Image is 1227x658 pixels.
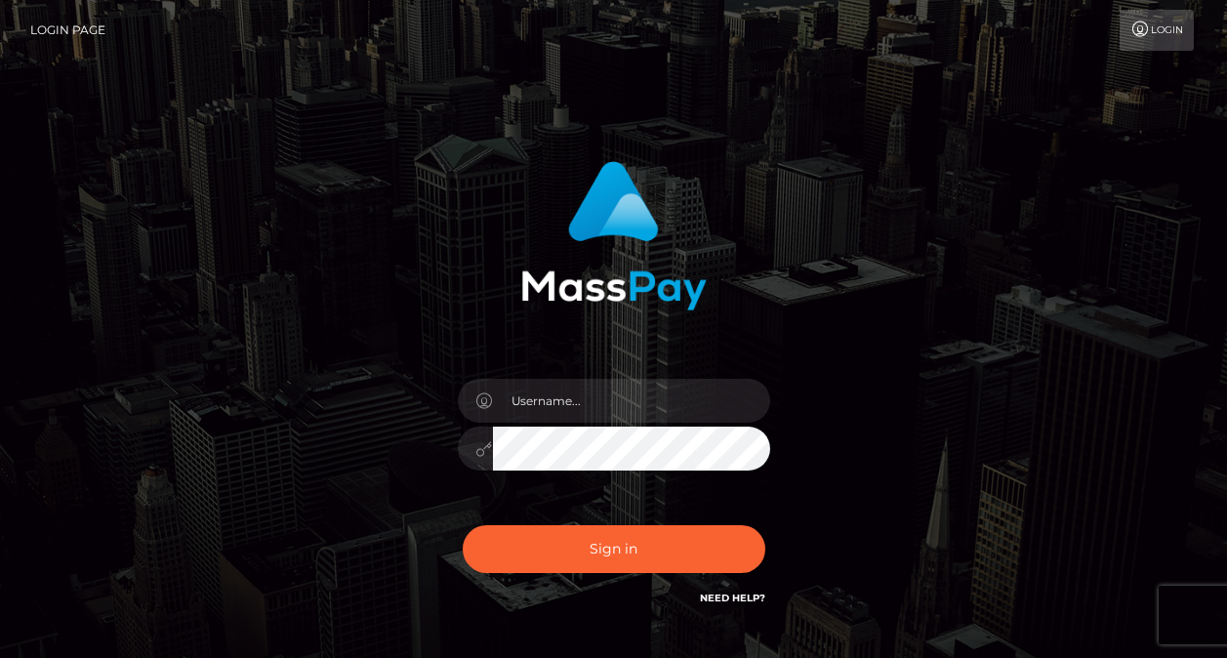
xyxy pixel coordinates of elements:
[1120,10,1194,51] a: Login
[463,525,765,573] button: Sign in
[493,379,770,423] input: Username...
[700,592,765,604] a: Need Help?
[30,10,105,51] a: Login Page
[521,161,707,310] img: MassPay Login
